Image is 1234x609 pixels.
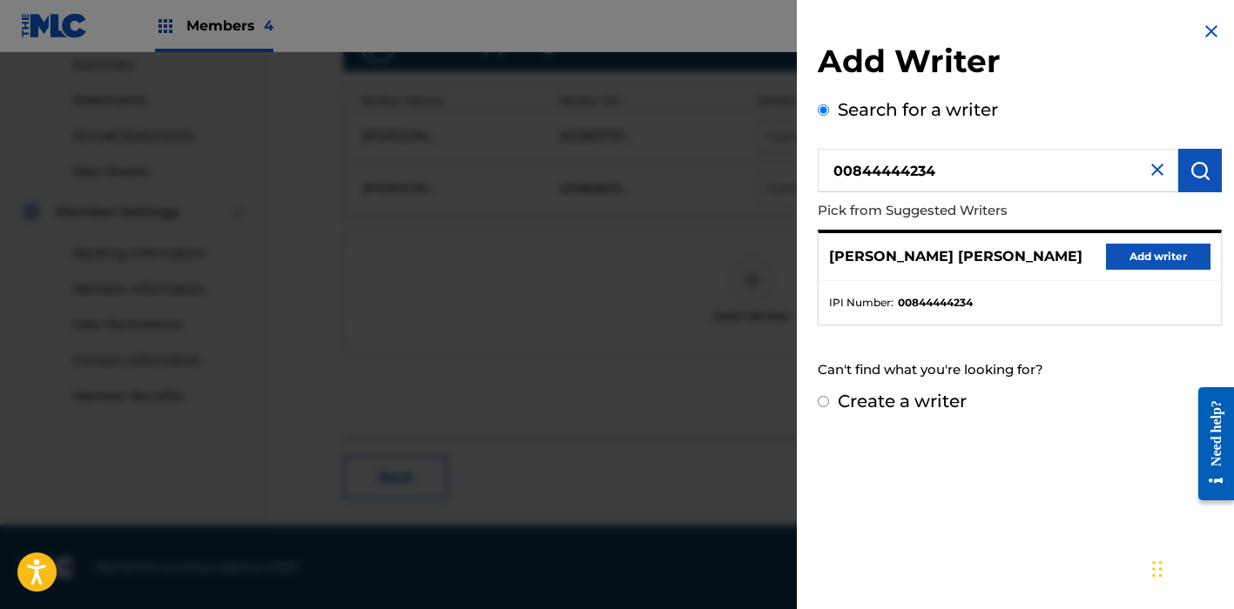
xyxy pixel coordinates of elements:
label: Search for a writer [838,99,998,120]
p: Pick from Suggested Writers [818,192,1123,230]
h2: Add Writer [818,42,1222,86]
input: Search writer's name or IPI Number [818,149,1178,192]
div: Widget de chat [1147,525,1234,609]
div: Arrastrar [1152,543,1163,595]
img: close [1147,159,1168,180]
div: Can't find what you're looking for? [818,351,1222,389]
button: Add writer [1106,244,1210,270]
img: Top Rightsholders [155,16,176,37]
strong: 00844444234 [898,295,973,311]
span: IPI Number : [829,295,893,311]
span: 4 [264,17,273,34]
iframe: Chat Widget [1147,525,1234,609]
span: Members [186,16,273,36]
img: Search Works [1190,160,1210,181]
iframe: Resource Center [1185,372,1234,516]
label: Create a writer [838,391,967,412]
p: [PERSON_NAME] [PERSON_NAME] [829,246,1082,267]
img: MLC Logo [21,13,88,38]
